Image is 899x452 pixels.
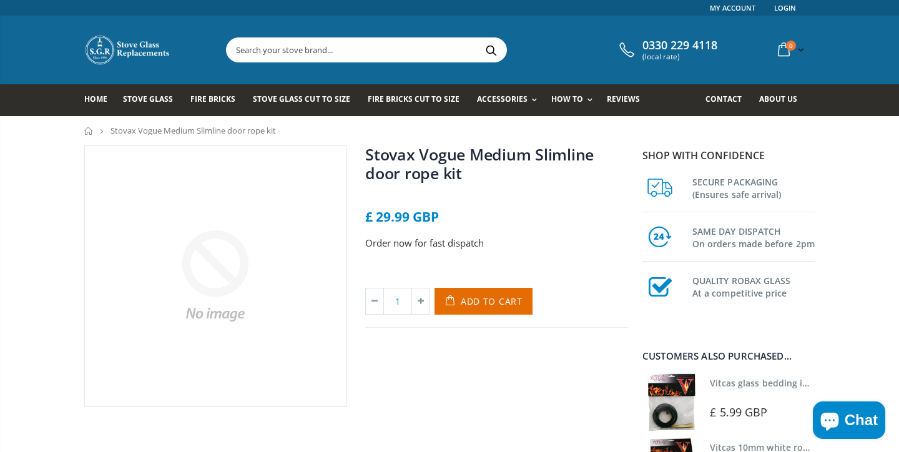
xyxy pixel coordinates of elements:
[642,351,815,361] div: Customers also purchased...
[477,38,505,62] button: Search
[253,84,359,116] a: Stove Glass Cut To Size
[123,94,173,104] span: Stove Glass
[692,174,815,201] h3: SECURE PACKAGING (Ensures safe arrival)
[710,405,767,420] span: £ 5.99 GBP
[477,94,528,104] span: Accessories
[111,125,276,136] span: Stovax Vogue Medium Slimline door rope kit
[705,84,751,116] a: Contact
[809,401,889,442] inbox-online-store-chat: Shopify online store chat
[642,39,717,52] span: 0330 229 4118
[368,84,469,116] a: Fire Bricks Cut To Size
[773,37,807,62] a: 0
[190,94,235,104] span: Fire Bricks
[642,373,700,431] img: Vitcas stove glass bedding in tape
[365,208,439,225] span: £ 29.99 GBP
[365,144,594,184] a: Stovax Vogue Medium Slimline door rope kit
[227,38,646,62] input: Search your stove brand...
[759,84,807,116] a: About us
[85,145,346,406] img: no-image-2048-a2addb12_800x_crop_center.gif
[84,34,172,66] img: Stove Glass Replacement
[616,39,717,61] a: 0330 229 4118 (local rate)
[365,236,627,250] p: Order now for fast dispatch
[477,84,543,116] a: Accessories
[607,94,640,104] span: Reviews
[190,84,245,116] a: Fire Bricks
[551,84,599,116] a: How To
[123,84,182,116] a: Stove Glass
[692,272,815,300] h3: QUALITY ROBAX GLASS At a competitive price
[786,41,796,51] span: 0
[435,288,533,315] button: Add to Cart
[642,52,717,61] span: (local rate)
[368,94,459,104] span: Fire Bricks Cut To Size
[759,94,797,104] span: About us
[551,94,583,104] span: How To
[461,295,523,307] span: Add to Cart
[253,94,350,104] span: Stove Glass Cut To Size
[705,94,742,104] span: Contact
[607,84,649,116] a: Reviews
[84,94,107,104] span: Home
[642,148,815,163] p: Shop with confidence
[692,223,815,250] h3: SAME DAY DISPATCH On orders made before 2pm
[84,127,94,135] a: Home
[84,84,117,116] a: Home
